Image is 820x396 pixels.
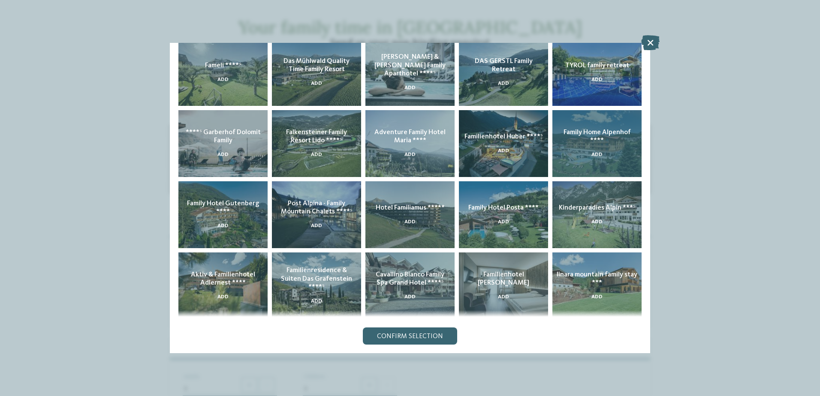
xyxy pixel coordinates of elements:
[377,333,443,340] span: Confirm selection
[498,219,509,225] span: Add
[564,129,631,144] span: Family Home Alpenhof ****
[374,54,446,77] span: [PERSON_NAME] & [PERSON_NAME] Family Aparthotel ****ˢ
[311,223,322,228] span: Add
[464,133,543,140] span: Familienhotel Huber ****ˢ
[498,148,509,153] span: Add
[374,129,446,144] span: Adventure Family Hotel Maria ****
[311,152,322,157] span: Add
[591,77,603,82] span: Add
[498,81,509,86] span: Add
[498,294,509,300] span: Add
[217,77,229,82] span: Add
[283,58,350,73] span: Das Mühlwald Quality Time Family Resort
[404,152,416,157] span: Add
[591,219,603,225] span: Add
[591,294,603,300] span: Add
[191,271,255,286] span: Aktiv & Familienhotel Adlernest ****
[404,219,416,225] span: Add
[217,223,229,228] span: Add
[311,81,322,86] span: Add
[376,271,444,286] span: Cavallino Bianco Family Spa Grand Hotel ****ˢ
[478,271,529,286] span: Familienhotel [PERSON_NAME]
[404,85,416,90] span: Add
[217,152,229,157] span: Add
[281,200,353,215] span: Post Alpina - Family Mountain Chalets ****ˢ
[187,200,259,215] span: Family Hotel Gutenberg ****
[217,294,229,300] span: Add
[186,129,261,144] span: ****ˢ Garberhof Dolomit Family
[404,294,416,300] span: Add
[565,62,629,69] span: TYROL family retreat
[591,152,603,157] span: Add
[557,271,637,286] span: linara mountain family stay ***
[286,129,347,144] span: Falkensteiner Family Resort Lido ****ˢ
[311,299,322,304] span: Add
[475,58,533,73] span: DAS GERSTL Family Retreat
[468,204,539,211] span: Family Hotel Posta ****
[281,267,352,290] span: Familienresidence & Suiten Das Grafenstein ****ˢ
[559,204,636,211] span: Kinderparadies Alpin ***ˢ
